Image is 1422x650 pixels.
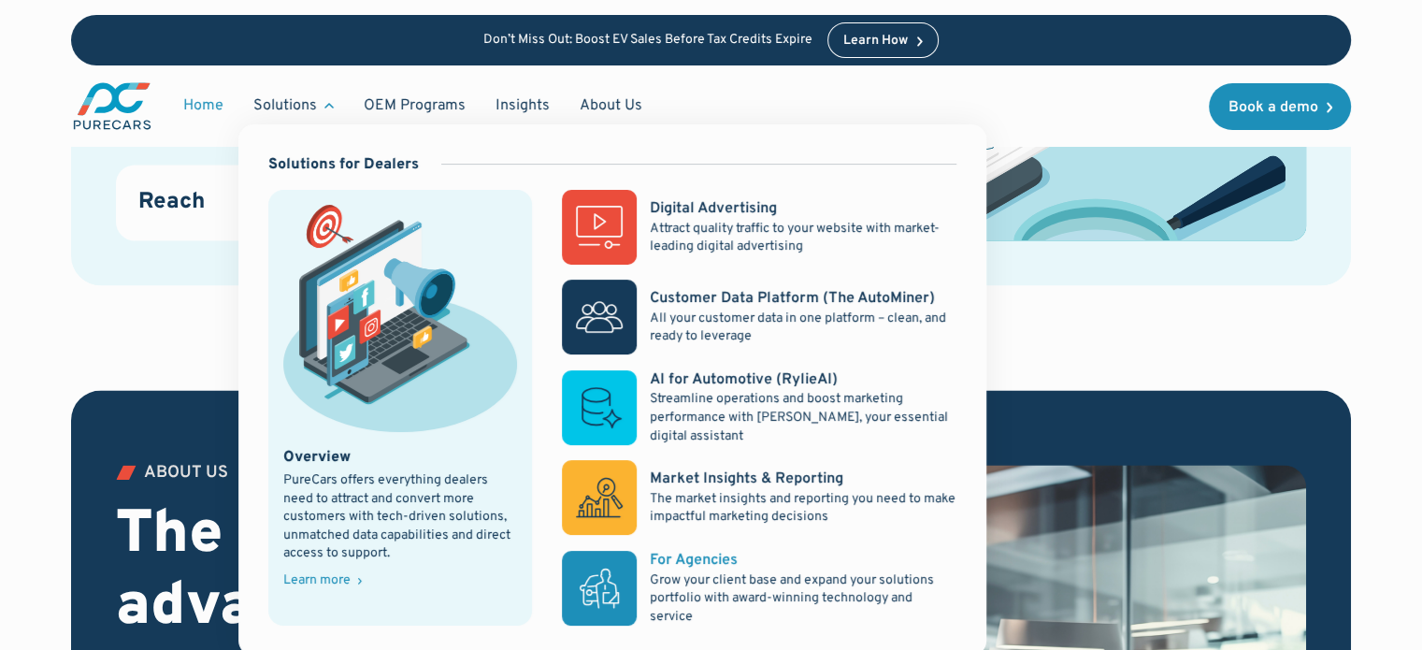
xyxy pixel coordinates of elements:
[650,490,956,527] p: The market insights and reporting you need to make impactful marketing decisions
[283,205,517,431] img: marketing illustration showing social media channels and campaigns
[562,460,956,535] a: Market Insights & ReportingThe market insights and reporting you need to make impactful marketing...
[168,88,238,123] a: Home
[349,88,481,123] a: OEM Programs
[283,574,351,587] div: Learn more
[71,80,153,132] a: main
[650,220,956,256] p: Attract quality traffic to your website with market-leading digital advertising
[843,35,908,48] div: Learn How
[144,465,228,482] div: ABOUT US
[650,469,843,489] div: Market Insights & Reporting
[268,154,419,175] div: Solutions for Dealers
[138,187,205,219] h3: Reach
[650,550,738,571] div: For Agencies
[283,447,351,468] div: Overview
[1209,83,1351,130] a: Book a demo
[562,280,956,354] a: Customer Data Platform (The AutoMiner)All your customer data in one platform – clean, and ready t...
[562,369,956,445] a: AI for Automotive (RylieAI)Streamline operations and boost marketing performance with [PERSON_NAM...
[650,571,956,627] p: Grow your client base and expand your solutions portfolio with award-winning technology and service
[562,190,956,265] a: Digital AdvertisingAttract quality traffic to your website with market-leading digital advertising
[116,500,732,644] h2: The PureCars advantage
[483,33,812,49] p: Don’t Miss Out: Boost EV Sales Before Tax Credits Expire
[650,369,838,390] div: AI for Automotive (RylieAI)
[650,288,935,309] div: Customer Data Platform (The AutoMiner)
[827,22,939,58] a: Learn How
[650,310,956,346] p: All your customer data in one platform – clean, and ready to leverage
[1228,100,1317,115] div: Book a demo
[565,88,657,123] a: About Us
[481,88,565,123] a: Insights
[238,88,349,123] div: Solutions
[283,471,517,563] div: PureCars offers everything dealers need to attract and convert more customers with tech-driven so...
[71,80,153,132] img: purecars logo
[650,198,777,219] div: Digital Advertising
[650,390,956,445] p: Streamline operations and boost marketing performance with [PERSON_NAME], your essential digital ...
[562,550,956,626] a: For AgenciesGrow your client base and expand your solutions portfolio with award-winning technolo...
[253,95,317,116] div: Solutions
[268,190,532,626] a: marketing illustration showing social media channels and campaignsOverviewPureCars offers everyth...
